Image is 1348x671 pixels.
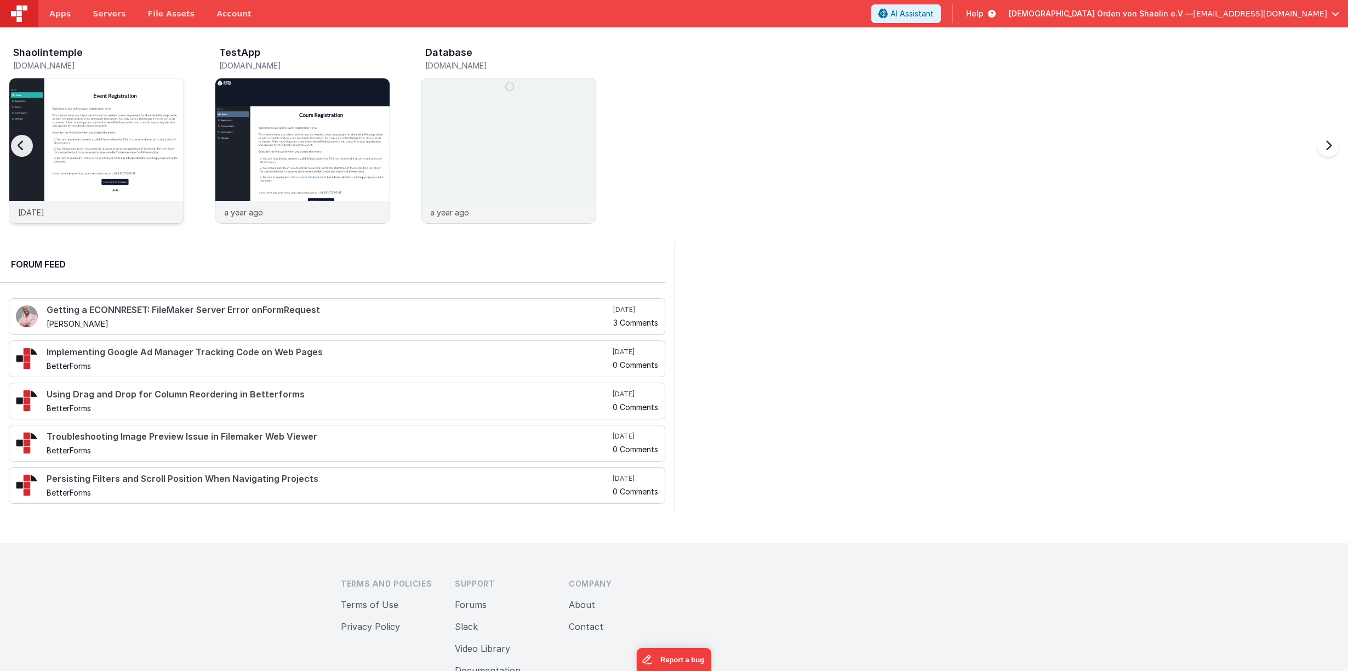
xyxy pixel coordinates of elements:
[16,474,38,496] img: 295_2.png
[341,599,398,610] a: Terms of Use
[425,47,472,58] h3: Database
[613,403,658,411] h5: 0 Comments
[9,425,665,462] a: Troubleshooting Image Preview Issue in Filemaker Web Viewer BetterForms [DATE] 0 Comments
[613,305,658,314] h5: [DATE]
[47,432,610,442] h4: Troubleshooting Image Preview Issue in Filemaker Web Viewer
[11,258,654,271] h2: Forum Feed
[871,4,941,23] button: AI Assistant
[569,578,665,589] h3: Company
[613,361,658,369] h5: 0 Comments
[219,61,390,70] h5: [DOMAIN_NAME]
[47,320,611,328] h5: [PERSON_NAME]
[613,348,658,356] h5: [DATE]
[613,390,658,399] h5: [DATE]
[47,348,610,357] h4: Implementing Google Ad Manager Tracking Code on Web Pages
[455,598,487,611] button: Forums
[966,8,984,19] span: Help
[9,383,665,419] a: Using Drag and Drop for Column Reordering in Betterforms BetterForms [DATE] 0 Comments
[47,488,610,497] h5: BetterForms
[16,348,38,369] img: 295_2.png
[890,8,934,19] span: AI Assistant
[9,467,665,504] a: Persisting Filters and Scroll Position When Navigating Projects BetterForms [DATE] 0 Comments
[47,474,610,484] h4: Persisting Filters and Scroll Position When Navigating Projects
[613,474,658,483] h5: [DATE]
[613,445,658,453] h5: 0 Comments
[637,648,712,671] iframe: Marker.io feedback button
[455,621,478,632] a: Slack
[47,362,610,370] h5: BetterForms
[9,340,665,377] a: Implementing Google Ad Manager Tracking Code on Web Pages BetterForms [DATE] 0 Comments
[13,61,184,70] h5: [DOMAIN_NAME]
[148,8,195,19] span: File Assets
[569,620,603,633] button: Contact
[613,319,658,327] h5: 3 Comments
[9,298,665,335] a: Getting a ECONNRESET: FileMaker Server Error onFormRequest [PERSON_NAME] [DATE] 3 Comments
[224,207,263,218] p: a year ago
[16,305,38,327] img: 411_2.png
[16,390,38,412] img: 295_2.png
[613,432,658,441] h5: [DATE]
[455,578,551,589] h3: Support
[425,61,596,70] h5: [DOMAIN_NAME]
[455,642,510,655] button: Video Library
[1009,8,1193,19] span: [DEMOGRAPHIC_DATA] Orden von Shaolin e.V —
[47,390,610,400] h4: Using Drag and Drop for Column Reordering in Betterforms
[569,598,595,611] button: About
[47,446,610,454] h5: BetterForms
[1193,8,1327,19] span: [EMAIL_ADDRESS][DOMAIN_NAME]
[47,404,610,412] h5: BetterForms
[1009,8,1339,19] button: [DEMOGRAPHIC_DATA] Orden von Shaolin e.V — [EMAIL_ADDRESS][DOMAIN_NAME]
[430,207,469,218] p: a year ago
[16,432,38,454] img: 295_2.png
[49,8,71,19] span: Apps
[47,305,611,315] h4: Getting a ECONNRESET: FileMaker Server Error onFormRequest
[569,599,595,610] a: About
[341,621,400,632] a: Privacy Policy
[455,620,478,633] button: Slack
[341,578,437,589] h3: Terms and Policies
[613,487,658,496] h5: 0 Comments
[13,47,83,58] h3: Shaolintemple
[219,47,260,58] h3: TestApp
[93,8,125,19] span: Servers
